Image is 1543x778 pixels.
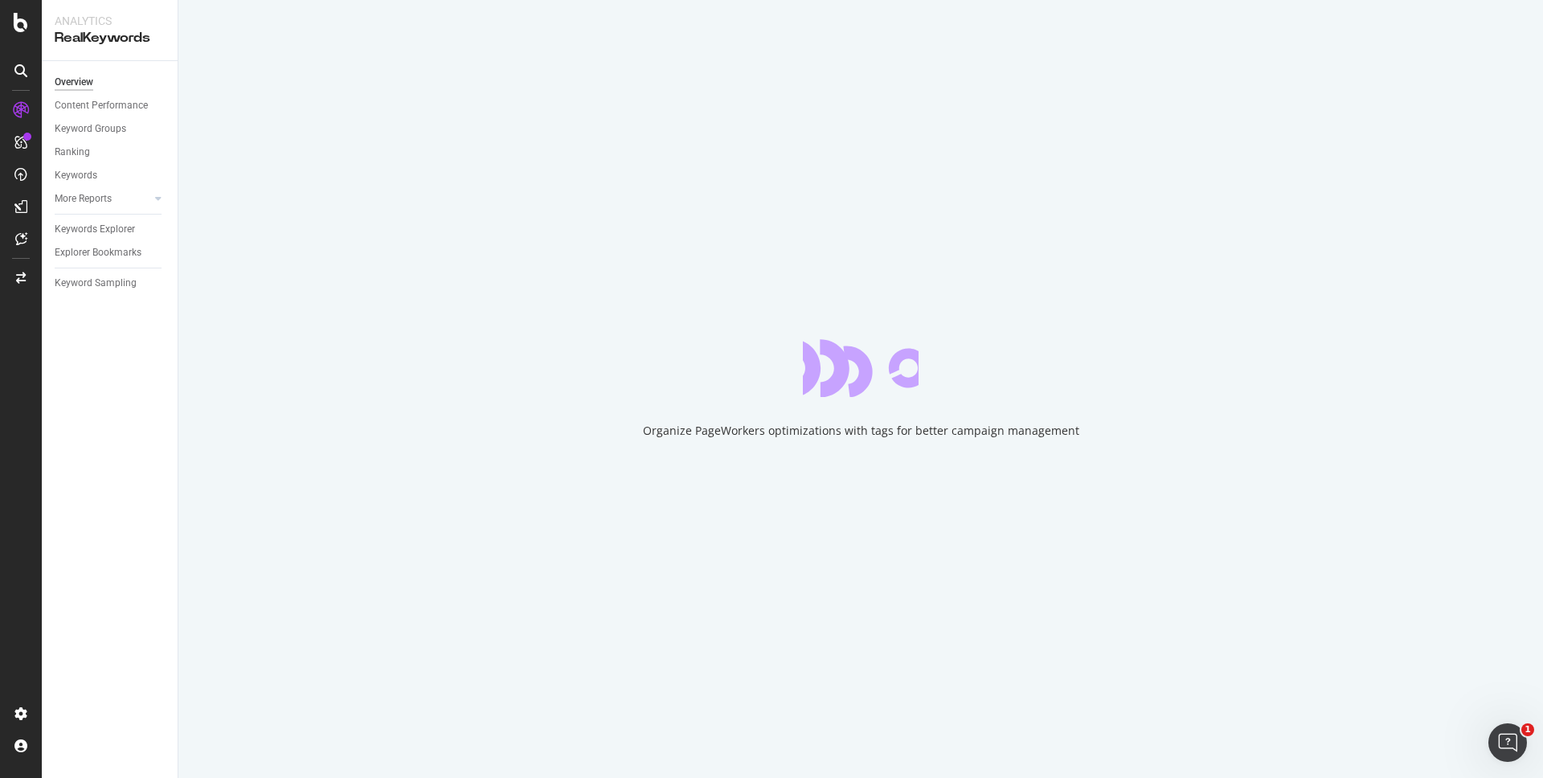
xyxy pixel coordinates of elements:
[55,144,90,161] div: Ranking
[55,97,148,114] div: Content Performance
[1521,723,1534,736] span: 1
[55,74,166,91] a: Overview
[55,190,112,207] div: More Reports
[55,190,150,207] a: More Reports
[55,221,135,238] div: Keywords Explorer
[55,74,93,91] div: Overview
[55,167,97,184] div: Keywords
[55,275,137,292] div: Keyword Sampling
[55,29,165,47] div: RealKeywords
[55,275,166,292] a: Keyword Sampling
[55,13,165,29] div: Analytics
[1488,723,1527,762] iframe: Intercom live chat
[55,144,166,161] a: Ranking
[803,339,919,397] div: animation
[55,121,166,137] a: Keyword Groups
[55,121,126,137] div: Keyword Groups
[55,244,141,261] div: Explorer Bookmarks
[55,221,166,238] a: Keywords Explorer
[55,244,166,261] a: Explorer Bookmarks
[55,97,166,114] a: Content Performance
[643,423,1079,439] div: Organize PageWorkers optimizations with tags for better campaign management
[55,167,166,184] a: Keywords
